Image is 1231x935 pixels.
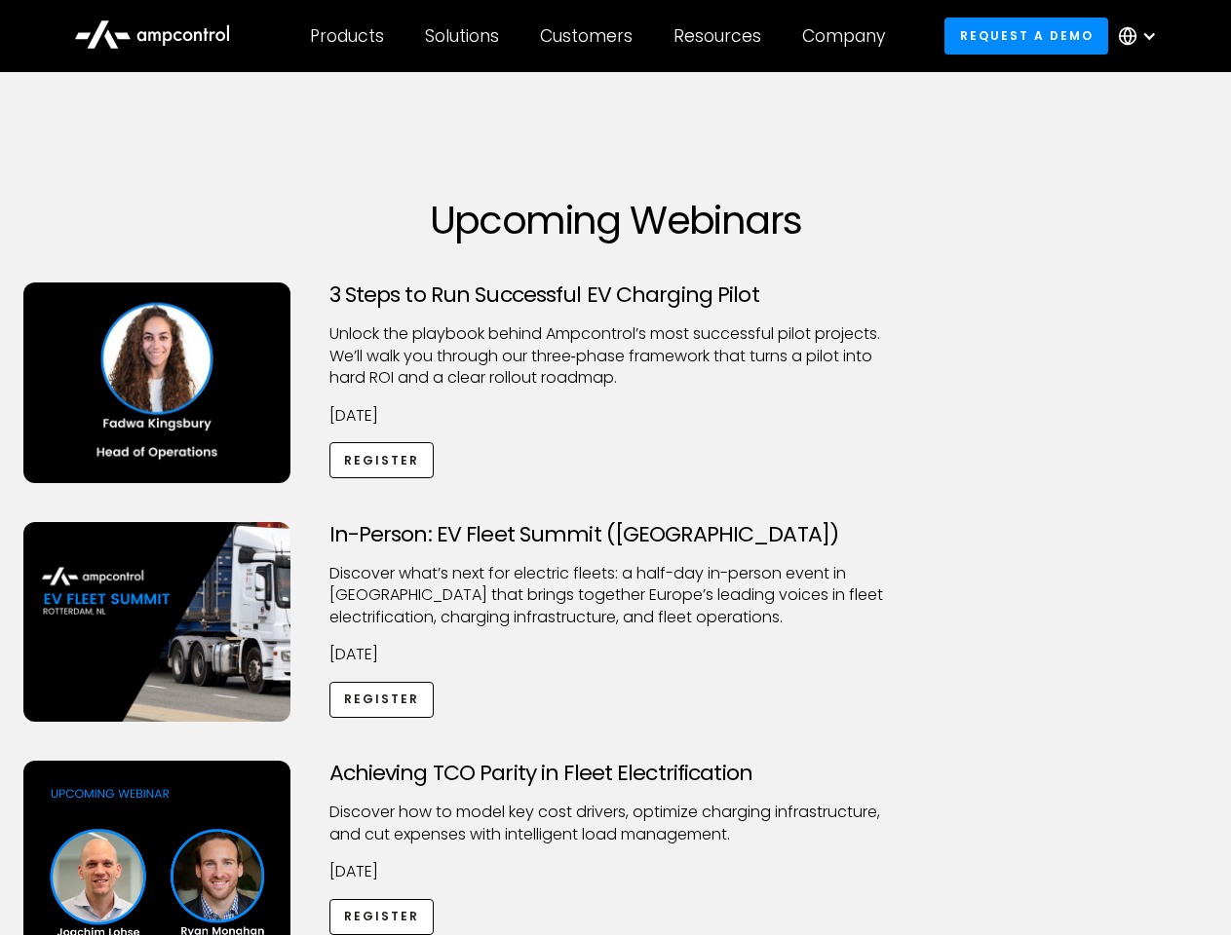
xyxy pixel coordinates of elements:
p: ​Discover what’s next for electric fleets: a half-day in-person event in [GEOGRAPHIC_DATA] that b... [329,563,903,628]
div: Company [802,25,885,47]
p: Unlock the playbook behind Ampcontrol’s most successful pilot projects. We’ll walk you through ou... [329,323,903,389]
div: Customers [540,25,633,47]
a: Register [329,442,435,478]
p: Discover how to model key cost drivers, optimize charging infrastructure, and cut expenses with i... [329,802,903,845]
div: Resources [673,25,761,47]
div: Solutions [425,25,499,47]
a: Register [329,899,435,935]
h1: Upcoming Webinars [23,197,1209,243]
h3: Achieving TCO Parity in Fleet Electrification [329,761,903,786]
p: [DATE] [329,405,903,427]
div: Products [310,25,384,47]
a: Register [329,682,435,718]
p: [DATE] [329,861,903,882]
a: Request a demo [944,18,1108,54]
h3: 3 Steps to Run Successful EV Charging Pilot [329,282,903,308]
h3: In-Person: EV Fleet Summit ([GEOGRAPHIC_DATA]) [329,522,903,547]
p: [DATE] [329,644,903,665]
